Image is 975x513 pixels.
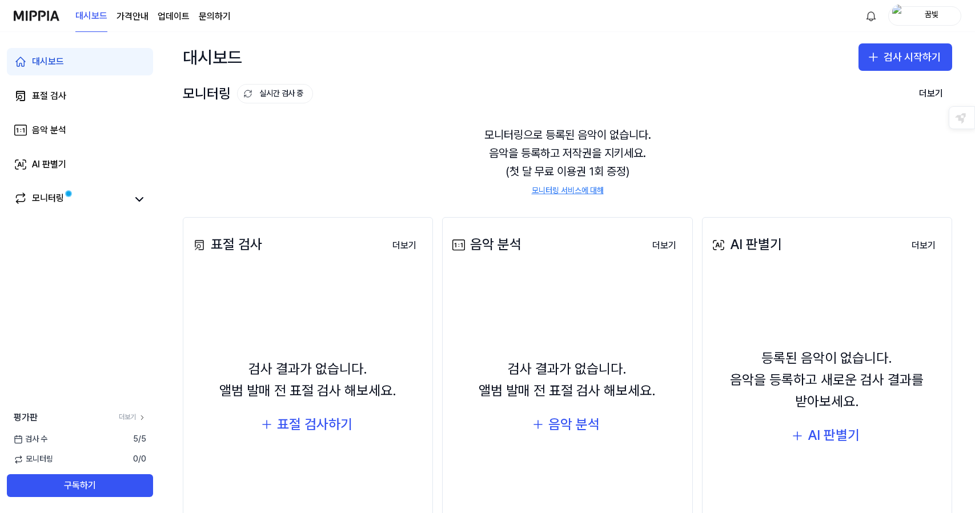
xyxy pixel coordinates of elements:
[190,234,262,255] div: 표절 검사
[14,454,53,465] span: 모니터링
[7,151,153,178] a: AI 판별기
[119,412,146,422] a: 더보기
[479,358,656,402] div: 검사 결과가 없습니다. 앨범 발매 전 표절 검사 해보세요.
[277,414,352,435] div: 표절 검사하기
[133,434,146,445] span: 5 / 5
[32,123,66,137] div: 음악 분석
[783,422,871,450] button: AI 판별기
[808,424,860,446] div: AI 판별기
[7,48,153,75] a: 대시보드
[252,411,364,438] button: 표절 검사하기
[32,89,66,103] div: 표절 검사
[75,1,107,32] a: 대시보드
[910,82,952,105] button: 더보기
[709,234,782,255] div: AI 판별기
[548,414,600,435] div: 음악 분석
[450,234,521,255] div: 음악 분석
[523,411,611,438] button: 음악 분석
[7,117,153,144] a: 음악 분석
[14,411,38,424] span: 평가판
[199,10,231,23] a: 문의하기
[219,358,396,402] div: 검사 결과가 없습니다. 앨범 발매 전 표절 검사 해보세요.
[14,434,47,445] span: 검사 수
[237,84,313,103] button: 실시간 검사 중
[892,5,906,27] img: profile
[858,43,952,71] button: 검사 시작하기
[158,10,190,23] a: 업데이트
[7,82,153,110] a: 표절 검사
[709,347,945,413] div: 등록된 음악이 없습니다. 음악을 등록하고 새로운 검사 결과를 받아보세요.
[32,158,66,171] div: AI 판별기
[7,474,153,497] button: 구독하기
[383,234,426,257] button: 더보기
[902,234,945,257] button: 더보기
[183,83,313,105] div: 모니터링
[532,185,604,197] a: 모니터링 서비스에 대해
[14,191,128,207] a: 모니터링
[864,9,878,23] img: 알림
[888,6,961,26] button: profile꿈빛
[902,233,945,257] a: 더보기
[183,43,242,71] div: 대시보드
[643,233,685,257] a: 더보기
[909,9,954,22] div: 꿈빛
[133,454,146,465] span: 0 / 0
[383,233,426,257] a: 더보기
[183,112,952,210] div: 모니터링으로 등록된 음악이 없습니다. 음악을 등록하고 저작권을 지키세요. (첫 달 무료 이용권 1회 증정)
[117,10,149,23] a: 가격안내
[32,191,64,207] div: 모니터링
[643,234,685,257] button: 더보기
[32,55,64,69] div: 대시보드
